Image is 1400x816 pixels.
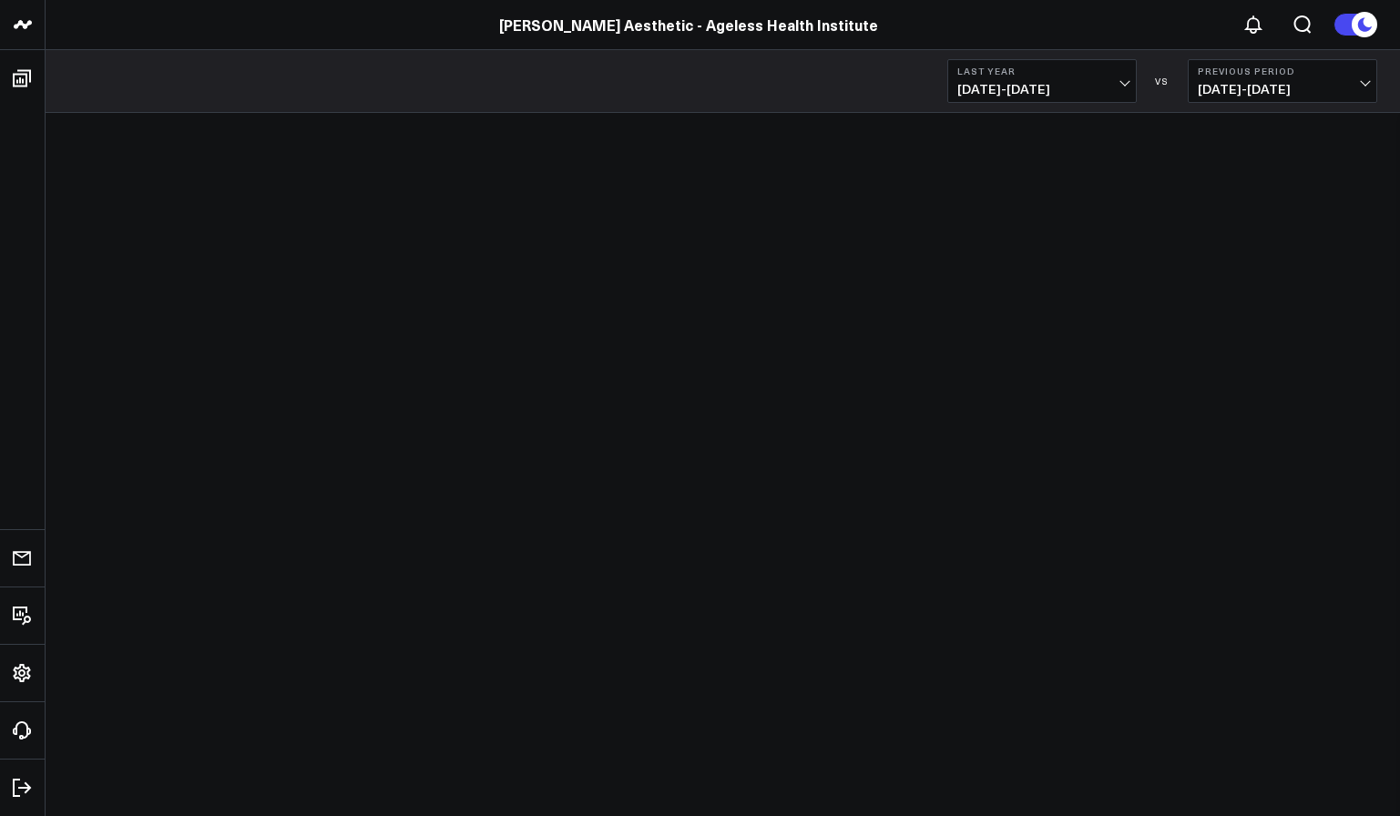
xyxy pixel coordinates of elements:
[1198,82,1367,97] span: [DATE] - [DATE]
[947,59,1137,103] button: Last Year[DATE]-[DATE]
[957,66,1127,76] b: Last Year
[499,15,878,35] a: [PERSON_NAME] Aesthetic - Ageless Health Institute
[1188,59,1377,103] button: Previous Period[DATE]-[DATE]
[1198,66,1367,76] b: Previous Period
[1146,76,1179,87] div: VS
[957,82,1127,97] span: [DATE] - [DATE]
